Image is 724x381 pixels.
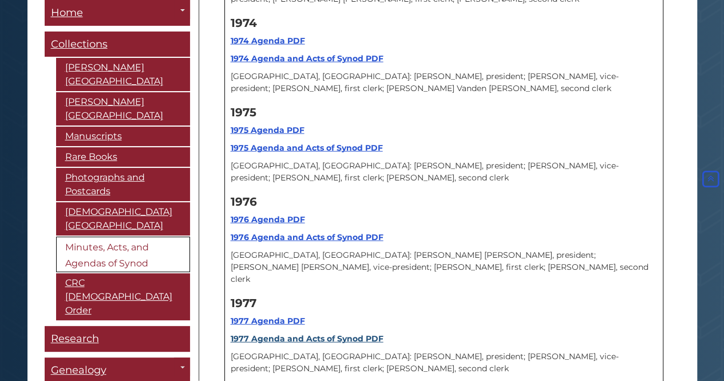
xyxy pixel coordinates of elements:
span: Research [51,332,99,345]
a: [DEMOGRAPHIC_DATA][GEOGRAPHIC_DATA] [56,202,190,235]
a: Collections [45,32,190,57]
a: 1975 Agenda and Acts of Synod PDF [231,143,383,153]
a: 1974 Agenda and Acts of Synod PDF [231,53,383,64]
p: [GEOGRAPHIC_DATA], [GEOGRAPHIC_DATA]: [PERSON_NAME], president; [PERSON_NAME], vice-president; [P... [231,70,657,95]
a: 1977 Agenda and Acts of Synod PDF [231,333,383,344]
a: Manuscripts [56,127,190,146]
a: CRC [DEMOGRAPHIC_DATA] Order [56,273,190,320]
a: [PERSON_NAME][GEOGRAPHIC_DATA] [56,92,190,125]
a: 1974 Agenda PDF [231,36,305,46]
strong: 1977 [231,296,256,310]
a: Research [45,326,190,352]
a: 1975 Agenda PDF [231,125,304,135]
span: Collections [51,38,108,50]
strong: 1976 [231,195,257,209]
a: Rare Books [56,147,190,167]
p: [GEOGRAPHIC_DATA], [GEOGRAPHIC_DATA]: [PERSON_NAME], president; [PERSON_NAME], vice-president; [P... [231,351,657,375]
span: Home [51,6,83,19]
a: Photographs and Postcards [56,168,190,201]
span: Genealogy [51,364,106,376]
p: [GEOGRAPHIC_DATA], [GEOGRAPHIC_DATA]: [PERSON_NAME] [PERSON_NAME], president; [PERSON_NAME] [PERS... [231,249,657,285]
strong: 1974 [231,16,257,30]
a: [PERSON_NAME][GEOGRAPHIC_DATA] [56,58,190,91]
a: Back to Top [700,174,721,184]
strong: 1975 [231,105,256,119]
a: 1976 Agenda and Acts of Synod PDF [231,232,383,242]
p: [GEOGRAPHIC_DATA], [GEOGRAPHIC_DATA]: [PERSON_NAME], president; [PERSON_NAME], vice-president; [P... [231,160,657,184]
a: 1977 Agenda PDF [231,316,305,326]
a: Minutes, Acts, and Agendas of Synod [56,237,190,272]
a: 1976 Agenda PDF [231,214,305,225]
